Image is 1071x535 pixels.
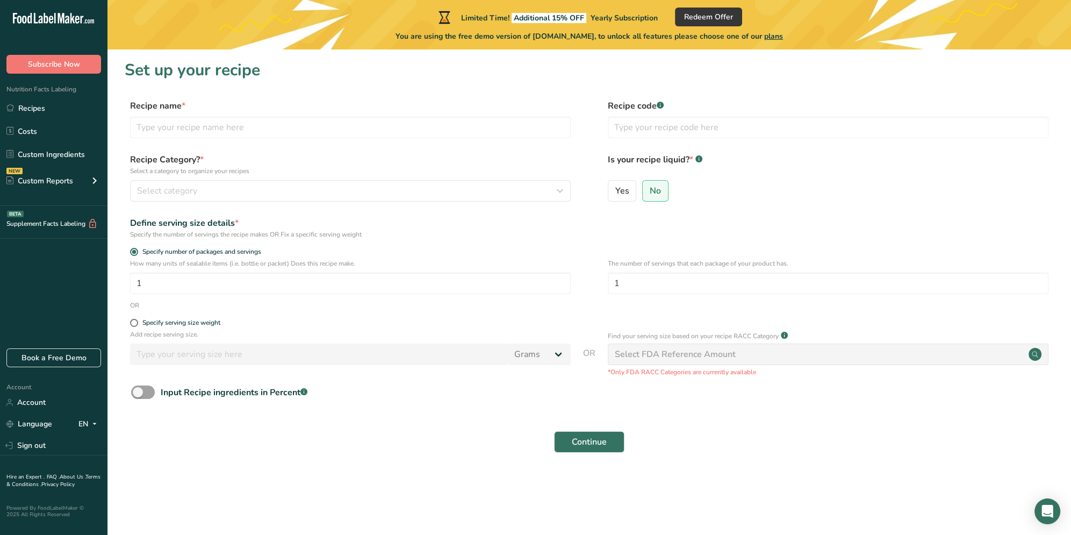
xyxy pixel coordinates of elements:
[583,347,595,377] span: OR
[28,59,80,70] span: Subscribe Now
[6,473,45,481] a: Hire an Expert .
[142,319,220,327] div: Specify serving size weight
[161,386,307,399] div: Input Recipe ingredients in Percent
[138,248,261,256] span: Specify number of packages and servings
[6,473,100,488] a: Terms & Conditions .
[6,415,52,433] a: Language
[650,186,661,196] span: No
[130,217,571,230] div: Define serving size details
[6,348,101,367] a: Book a Free Demo
[436,11,658,24] div: Limited Time!
[608,153,1048,176] label: Is your recipe liquid?
[572,436,607,448] span: Continue
[130,153,571,176] label: Recipe Category?
[130,301,139,310] div: OR
[130,344,508,365] input: Type your serving size here
[6,175,73,187] div: Custom Reports
[130,117,571,138] input: Type your recipe name here
[608,99,1048,112] label: Recipe code
[78,418,101,431] div: EN
[130,330,571,339] p: Add recipe serving size.
[130,259,571,268] p: How many units of sealable items (i.e. bottle or packet) Does this recipe make.
[615,186,629,196] span: Yes
[6,505,101,518] div: Powered By FoodLabelMaker © 2025 All Rights Reserved
[130,99,571,112] label: Recipe name
[125,58,1054,82] h1: Set up your recipe
[130,166,571,176] p: Select a category to organize your recipes
[608,367,1048,377] p: *Only FDA RACC Categories are currently available
[684,11,733,23] span: Redeem Offer
[554,431,624,453] button: Continue
[396,31,783,42] span: You are using the free demo version of [DOMAIN_NAME], to unlock all features please choose one of...
[47,473,60,481] a: FAQ .
[6,55,101,74] button: Subscribe Now
[764,31,783,41] span: plans
[7,211,24,217] div: BETA
[615,348,736,361] div: Select FDA Reference Amount
[1034,498,1060,524] div: Open Intercom Messenger
[608,117,1048,138] input: Type your recipe code here
[137,184,197,197] span: Select category
[130,230,571,239] div: Specify the number of servings the recipe makes OR Fix a specific serving weight
[591,13,658,23] span: Yearly Subscription
[41,481,75,488] a: Privacy Policy
[608,331,779,341] p: Find your serving size based on your recipe RACC Category
[130,180,571,202] button: Select category
[512,13,586,23] span: Additional 15% OFF
[60,473,85,481] a: About Us .
[6,168,23,174] div: NEW
[675,8,742,26] button: Redeem Offer
[608,259,1048,268] p: The number of servings that each package of your product has.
